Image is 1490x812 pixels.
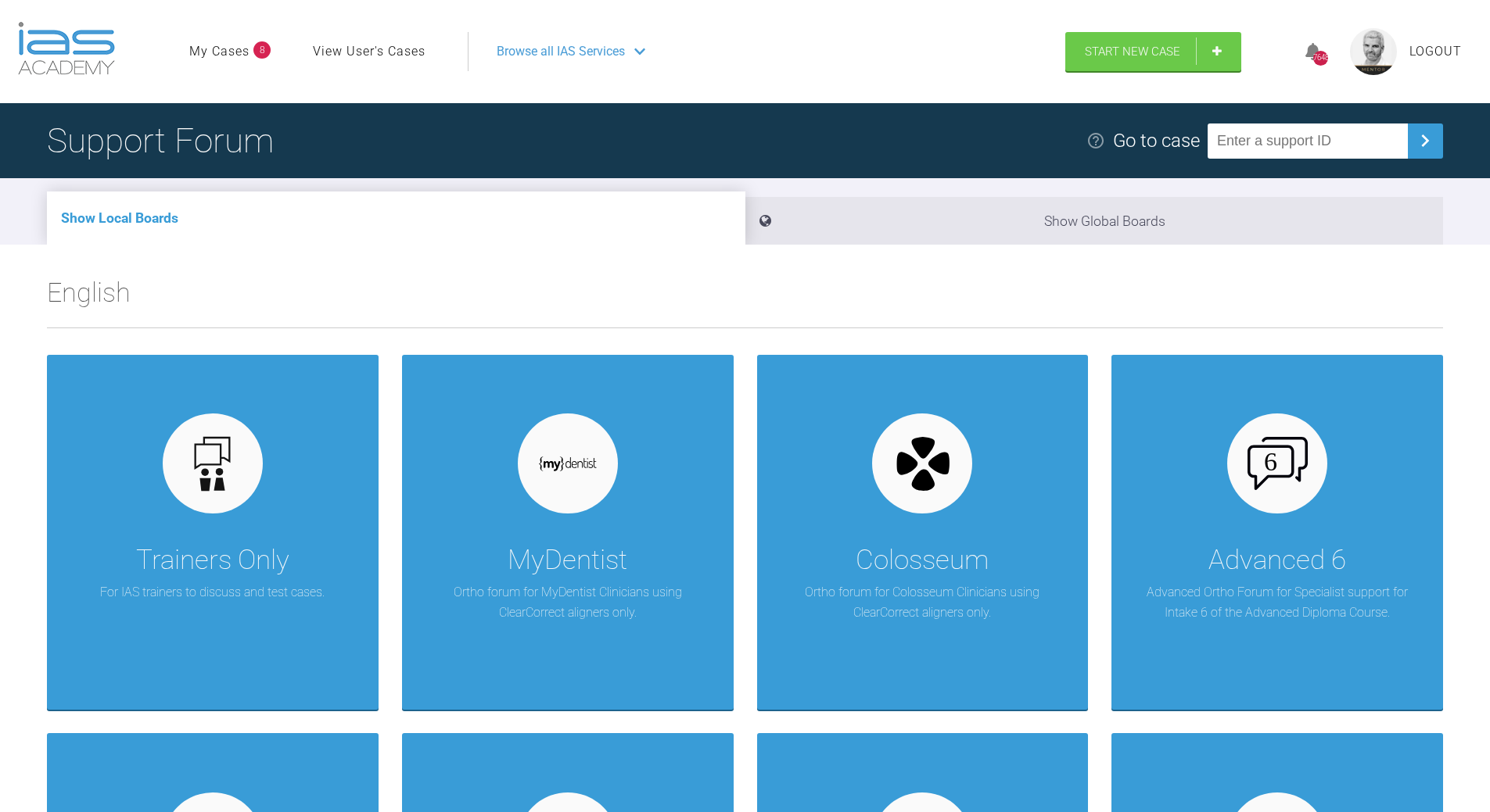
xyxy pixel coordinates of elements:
div: Go to case [1113,126,1200,156]
a: View User's Cases [313,41,425,62]
h1: Support Forum [47,113,274,168]
li: Show Global Boards [745,197,1444,245]
p: Ortho forum for MyDentist Clinicians using ClearCorrect aligners only. [425,582,710,622]
img: mydentist.1050c378.svg [537,456,598,472]
img: help.e70b9f3d.svg [1086,131,1105,150]
a: MyDentistOrtho forum for MyDentist Clinicians using ClearCorrect aligners only. [402,355,734,710]
li: Show Local Boards [47,191,745,245]
img: advanced-6.cf6970cb.svg [1248,437,1308,490]
h2: English [47,271,1443,327]
img: chevronRight.28bd32b0.svg [1413,128,1438,153]
p: For IAS trainers to discuss and test cases. [100,582,325,603]
img: colosseum.3af2006a.svg [892,433,953,494]
img: logo-light.3e3ef733.png [18,22,115,75]
span: Start New Case [1085,45,1180,59]
div: Colosseum [856,538,989,582]
div: MyDentist [508,538,627,582]
a: Start New Case [1065,32,1241,71]
p: Advanced Ortho Forum for Specialist support for Intake 6 of the Advanced Diploma Course. [1135,582,1420,622]
p: Ortho forum for Colosseum Clinicians using ClearCorrect aligners only. [781,582,1065,622]
img: profile.png [1350,28,1397,75]
a: My Cases [189,41,250,62]
div: Trainers Only [136,538,289,582]
a: Trainers OnlyFor IAS trainers to discuss and test cases. [47,355,379,710]
span: 8 [253,41,271,59]
input: Enter a support ID [1208,123,1408,159]
div: Advanced 6 [1208,538,1346,582]
a: Logout [1409,41,1462,62]
img: default.3be3f38f.svg [182,434,242,494]
a: Advanced 6Advanced Ortho Forum for Specialist support for Intake 6 of the Advanced Diploma Course. [1111,355,1443,710]
span: Browse all IAS Services [497,41,625,62]
a: ColosseumOrtho forum for Colosseum Clinicians using ClearCorrect aligners only. [757,355,1089,710]
div: 7648 [1313,51,1328,66]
